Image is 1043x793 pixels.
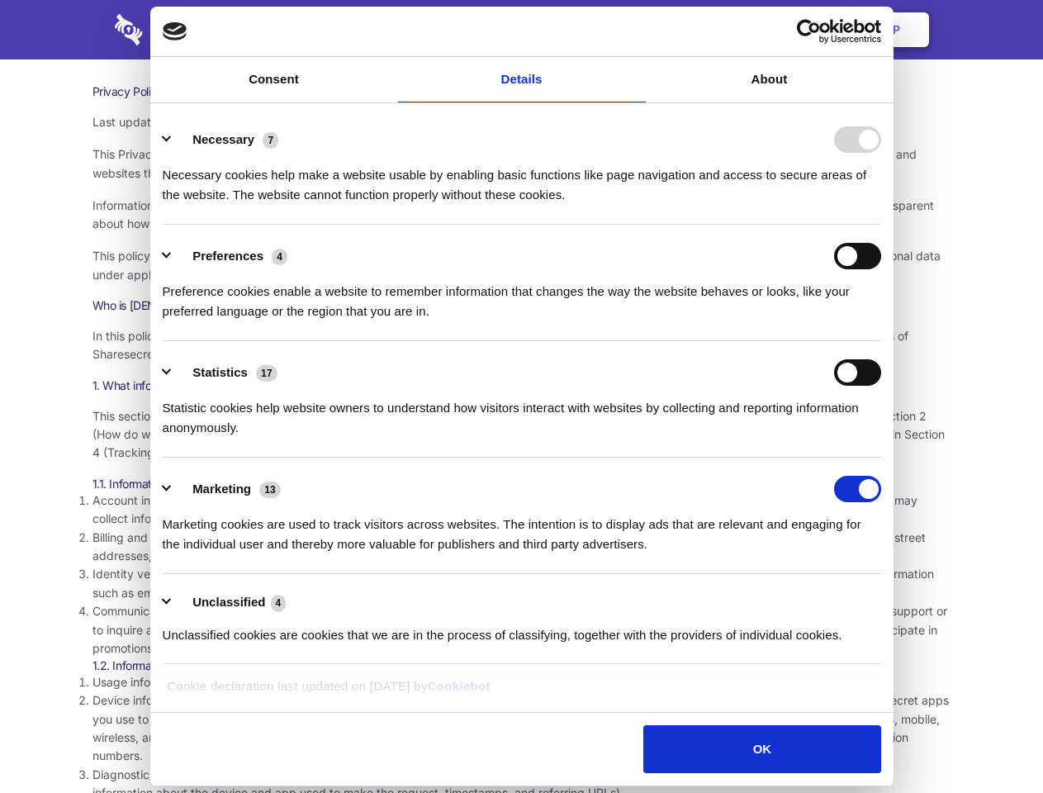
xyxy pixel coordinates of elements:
[92,198,934,230] span: Information security and privacy are at the heart of what Sharesecret values and promotes as a co...
[398,57,646,102] a: Details
[92,604,947,655] span: Communications and submissions. You may choose to provide us with information when you communicat...
[92,693,949,762] span: Device information. We may collect information from and about the device you use to access our se...
[92,567,934,599] span: Identity verification information. Some services require you to verify your identity as part of c...
[92,477,258,491] span: 1.1. Information you provide to us
[749,4,821,55] a: Login
[92,530,926,563] span: Billing and payment information. In order to purchase a service, you may need to provide us with ...
[163,502,881,554] div: Marketing cookies are used to track visitors across websites. The intention is to display ads tha...
[256,365,277,382] span: 17
[263,132,278,149] span: 7
[92,329,908,361] span: In this policy, “Sharesecret,” “we,” “us,” and “our” refer to Sharesecret Inc., a U.S. company. S...
[92,84,951,99] h1: Privacy Policy
[163,269,881,321] div: Preference cookies enable a website to remember information that changes the way the website beha...
[92,147,917,179] span: This Privacy Policy describes how we process and handle data provided to Sharesecret in connectio...
[163,243,298,269] button: Preferences (4)
[92,658,357,672] span: 1.2. Information collected when you use our services
[163,359,288,386] button: Statistics (17)
[163,613,881,645] div: Unclassified cookies are cookies that we are in the process of classifying, together with the pro...
[92,249,941,281] span: This policy uses the term “personal data” to refer to information that is related to an identifie...
[92,298,258,312] span: Who is [DEMOGRAPHIC_DATA]?
[643,725,880,773] button: OK
[163,22,187,40] img: logo
[428,679,491,693] a: Cookiebot
[163,386,881,438] div: Statistic cookies help website owners to understand how visitors interact with websites by collec...
[150,57,398,102] a: Consent
[163,476,292,502] button: Marketing (13)
[737,19,881,44] a: Usercentrics Cookiebot - opens in a new window
[485,4,557,55] a: Pricing
[115,14,256,45] img: logo-wordmark-white-trans-d4663122ce5f474addd5e946df7df03e33cb6a1c49d2221995e7729f52c070b2.svg
[92,675,786,689] span: Usage information. We collect information about how you interact with our services, when and for ...
[163,592,296,613] button: Unclassified (4)
[92,493,917,525] span: Account information. Our services generally require you to create an account before you can acces...
[92,113,951,131] p: Last updated: [DATE]
[259,482,281,498] span: 13
[192,365,248,379] label: Statistics
[92,409,945,460] span: This section describes the various types of information we collect from and about you. To underst...
[154,677,889,709] div: Cookie declaration last updated on [DATE] by
[960,710,1023,773] iframe: Drift Widget Chat Controller
[192,132,254,146] label: Necessary
[192,482,251,496] label: Marketing
[163,126,289,153] button: Necessary (7)
[92,378,320,392] span: 1. What information do we collect about you?
[271,595,287,611] span: 4
[163,153,881,205] div: Necessary cookies help make a website usable by enabling basic functions like page navigation and...
[646,57,894,102] a: About
[272,249,287,265] span: 4
[670,4,746,55] a: Contact
[192,249,263,263] label: Preferences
